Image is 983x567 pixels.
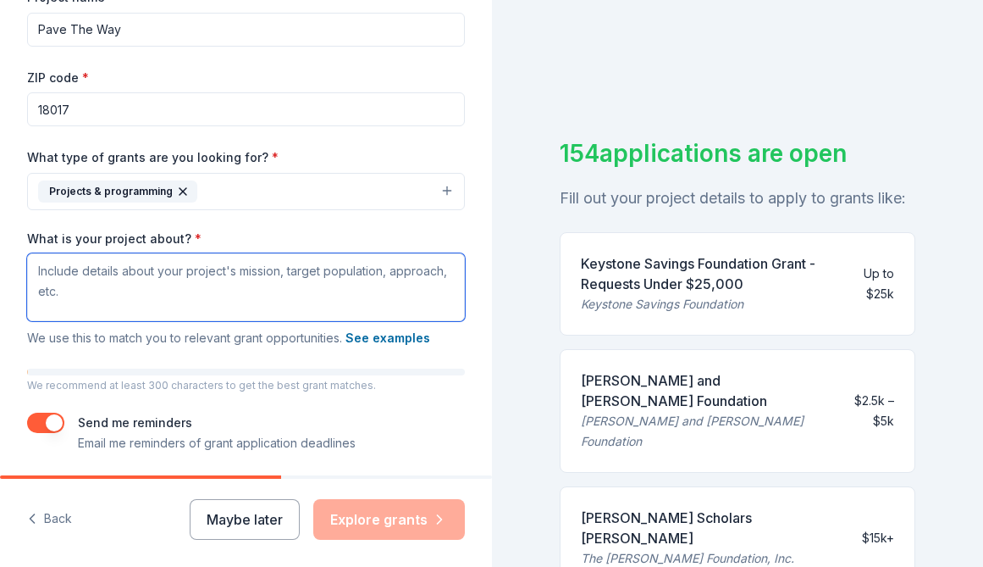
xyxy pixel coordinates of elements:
p: We recommend at least 300 characters to get the best grant matches. [27,379,465,392]
label: Send me reminders [78,415,192,430]
div: [PERSON_NAME] and [PERSON_NAME] Foundation [581,370,832,411]
div: $15k+ [862,528,894,548]
input: After school program [27,13,465,47]
label: ZIP code [27,69,89,86]
span: We use this to match you to relevant grant opportunities. [27,331,430,345]
div: Up to $25k [854,264,894,304]
label: What type of grants are you looking for? [27,149,279,166]
div: 154 applications are open [560,136,916,171]
button: Back [27,502,72,537]
div: Fill out your project details to apply to grants like: [560,185,916,212]
label: What is your project about? [27,231,202,247]
div: [PERSON_NAME] Scholars [PERSON_NAME] [581,508,849,548]
input: 12345 (U.S. only) [27,92,465,126]
div: $2.5k – $5k [845,391,894,431]
div: Keystone Savings Foundation [581,294,841,314]
button: See examples [345,328,430,348]
button: Projects & programming [27,173,465,210]
div: [PERSON_NAME] and [PERSON_NAME] Foundation [581,411,832,452]
p: Email me reminders of grant application deadlines [78,433,356,453]
button: Maybe later [190,499,300,540]
div: Keystone Savings Foundation Grant - Requests Under $25,000 [581,253,841,294]
div: Projects & programming [38,181,197,203]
